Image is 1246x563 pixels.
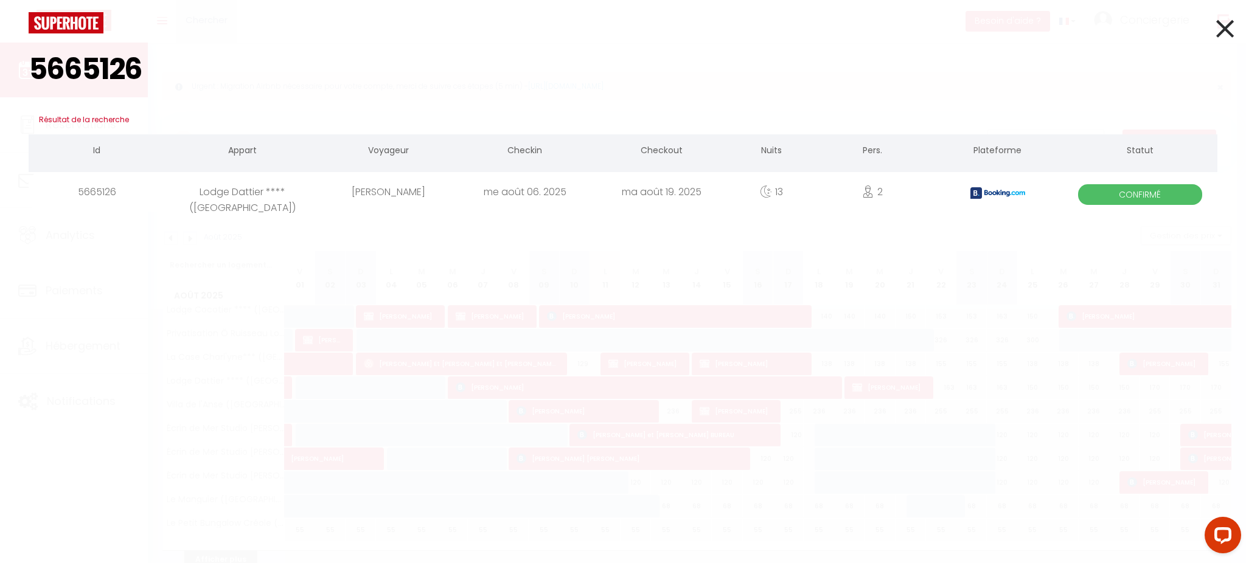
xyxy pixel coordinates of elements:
iframe: LiveChat chat widget [1195,512,1246,563]
div: ma août 19. 2025 [593,172,730,212]
th: Appart [165,134,320,169]
th: Voyageur [320,134,457,169]
div: Lodge Dattier **** ([GEOGRAPHIC_DATA]) [165,172,320,212]
img: booking2.png [970,187,1025,199]
th: Nuits [730,134,813,169]
th: Statut [1063,134,1217,169]
span: Confirmé [1078,184,1202,205]
img: logo [29,12,103,33]
div: 2 [813,172,932,212]
th: Plateforme [932,134,1063,169]
th: Pers. [813,134,932,169]
input: Tapez pour rechercher... [29,33,1217,105]
th: Checkout [593,134,730,169]
h3: Résultat de la recherche [29,105,1217,134]
th: Id [29,134,165,169]
div: me août 06. 2025 [456,172,593,212]
div: 13 [730,172,813,212]
div: [PERSON_NAME] [320,172,457,212]
div: 5665126 [29,172,165,212]
th: Checkin [456,134,593,169]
